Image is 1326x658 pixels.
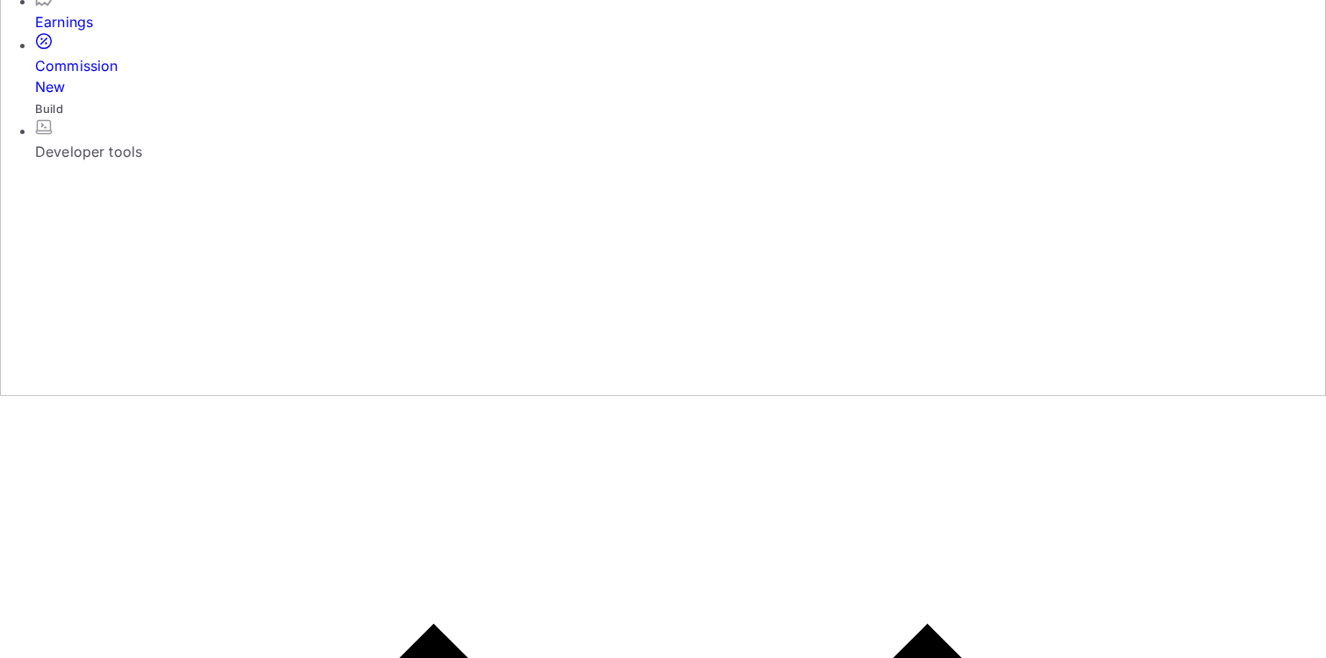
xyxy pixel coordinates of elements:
[35,141,1326,162] div: Developer tools
[35,32,1326,97] a: CommissionNew
[35,55,1326,97] div: Commission
[35,76,1326,97] div: New
[35,11,1326,32] div: Earnings
[35,102,63,116] span: Build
